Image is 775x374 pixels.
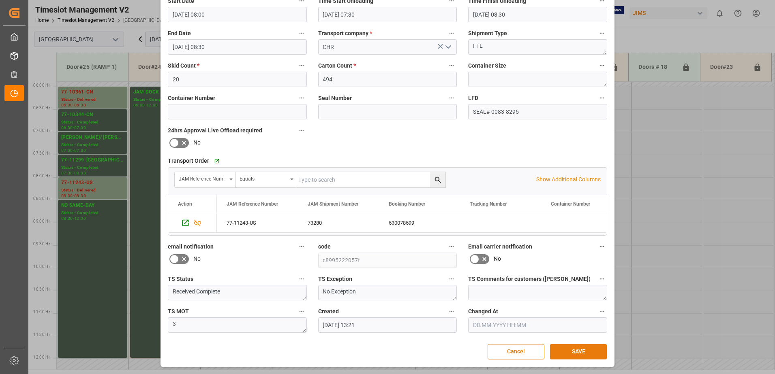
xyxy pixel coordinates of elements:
[168,317,307,333] textarea: 3
[193,138,201,147] span: No
[296,274,307,284] button: TS Status
[318,317,457,333] input: DD.MM.YYYY HH:MM
[468,242,532,251] span: Email carrier notification
[318,29,372,38] span: Transport company
[168,242,214,251] span: email notification
[296,125,307,136] button: 24hrs Approval Live Offload required
[597,274,607,284] button: TS Comments for customers ([PERSON_NAME])
[446,241,457,252] button: code
[597,306,607,317] button: Changed At
[468,62,506,70] span: Container Size
[468,275,591,283] span: TS Comments for customers ([PERSON_NAME])
[488,344,544,359] button: Cancel
[168,285,307,300] textarea: Received Complete
[296,241,307,252] button: email notification
[179,173,227,183] div: JAM Reference Number
[296,306,307,317] button: TS MOT
[468,317,607,333] input: DD.MM.YYYY HH:MM
[308,201,358,207] span: JAM Shipment Number
[442,41,454,53] button: open menu
[468,29,507,38] span: Shipment Type
[296,93,307,103] button: Container Number
[296,28,307,38] button: End Date
[318,62,356,70] span: Carton Count
[446,60,457,71] button: Carton Count *
[318,242,331,251] span: code
[536,175,601,184] p: Show Additional Columns
[446,28,457,38] button: Transport company *
[379,213,460,232] div: 530078599
[168,39,307,55] input: DD.MM.YYYY HH:MM
[296,60,307,71] button: Skid Count *
[168,7,307,22] input: DD.MM.YYYY HH:MM
[468,94,478,102] span: LFD
[227,201,278,207] span: JAM Reference Number
[240,173,287,183] div: Equals
[318,307,339,316] span: Created
[446,274,457,284] button: TS Exception
[298,213,379,232] div: 73280
[318,94,352,102] span: Seal Number
[168,213,217,233] div: Press SPACE to select this row.
[168,307,189,316] span: TS MOT
[178,201,192,207] div: Action
[468,39,607,55] textarea: FTL
[597,93,607,103] button: LFD
[168,62,199,70] span: Skid Count
[168,126,262,135] span: 24hrs Approval Live Offload required
[168,157,209,165] span: Transport Order
[597,60,607,71] button: Container Size
[446,93,457,103] button: Seal Number
[168,29,191,38] span: End Date
[296,172,445,187] input: Type to search
[494,255,501,263] span: No
[175,172,235,187] button: open menu
[430,172,445,187] button: search button
[318,275,352,283] span: TS Exception
[389,201,425,207] span: Booking Number
[217,213,298,232] div: 77-11243-US
[551,201,590,207] span: Container Number
[597,241,607,252] button: Email carrier notification
[446,306,457,317] button: Created
[168,94,215,102] span: Container Number
[468,307,498,316] span: Changed At
[318,285,457,300] textarea: No Exception
[468,7,607,22] input: DD.MM.YYYY HH:MM
[550,344,607,359] button: SAVE
[318,7,457,22] input: DD.MM.YYYY HH:MM
[168,275,193,283] span: TS Status
[597,28,607,38] button: Shipment Type
[235,172,296,187] button: open menu
[193,255,201,263] span: No
[470,201,507,207] span: Tracking Number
